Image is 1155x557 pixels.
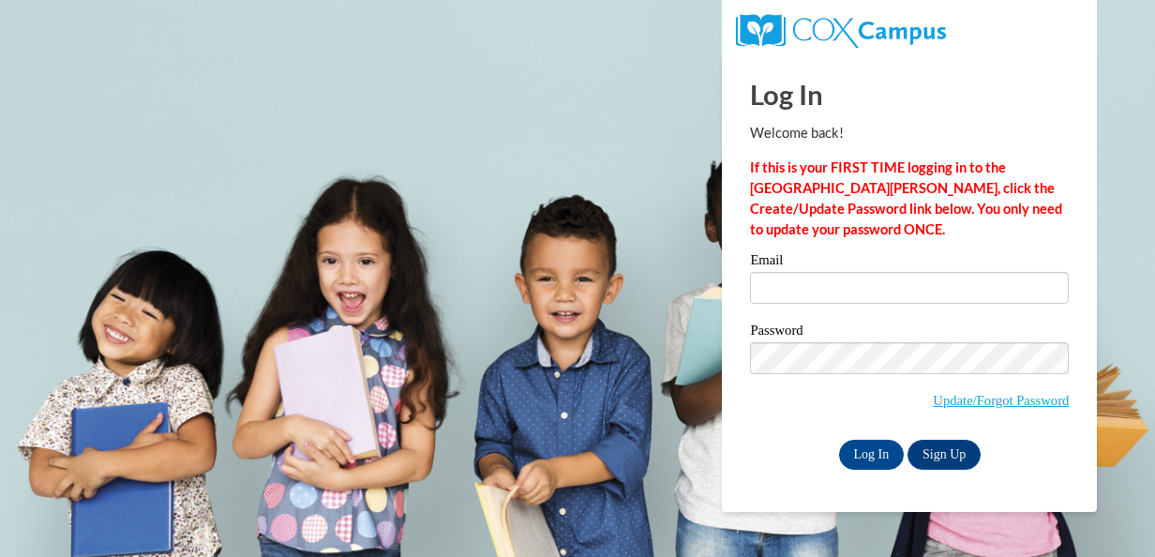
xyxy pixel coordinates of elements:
a: Update/Forgot Password [933,393,1069,408]
a: COX Campus [736,22,945,38]
p: Welcome back! [750,123,1069,143]
img: COX Campus [736,14,945,48]
label: Email [750,253,1069,272]
h1: Log In [750,75,1069,113]
input: Log In [839,440,905,470]
strong: If this is your FIRST TIME logging in to the [GEOGRAPHIC_DATA][PERSON_NAME], click the Create/Upd... [750,159,1062,237]
a: Sign Up [907,440,981,470]
label: Password [750,324,1069,342]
